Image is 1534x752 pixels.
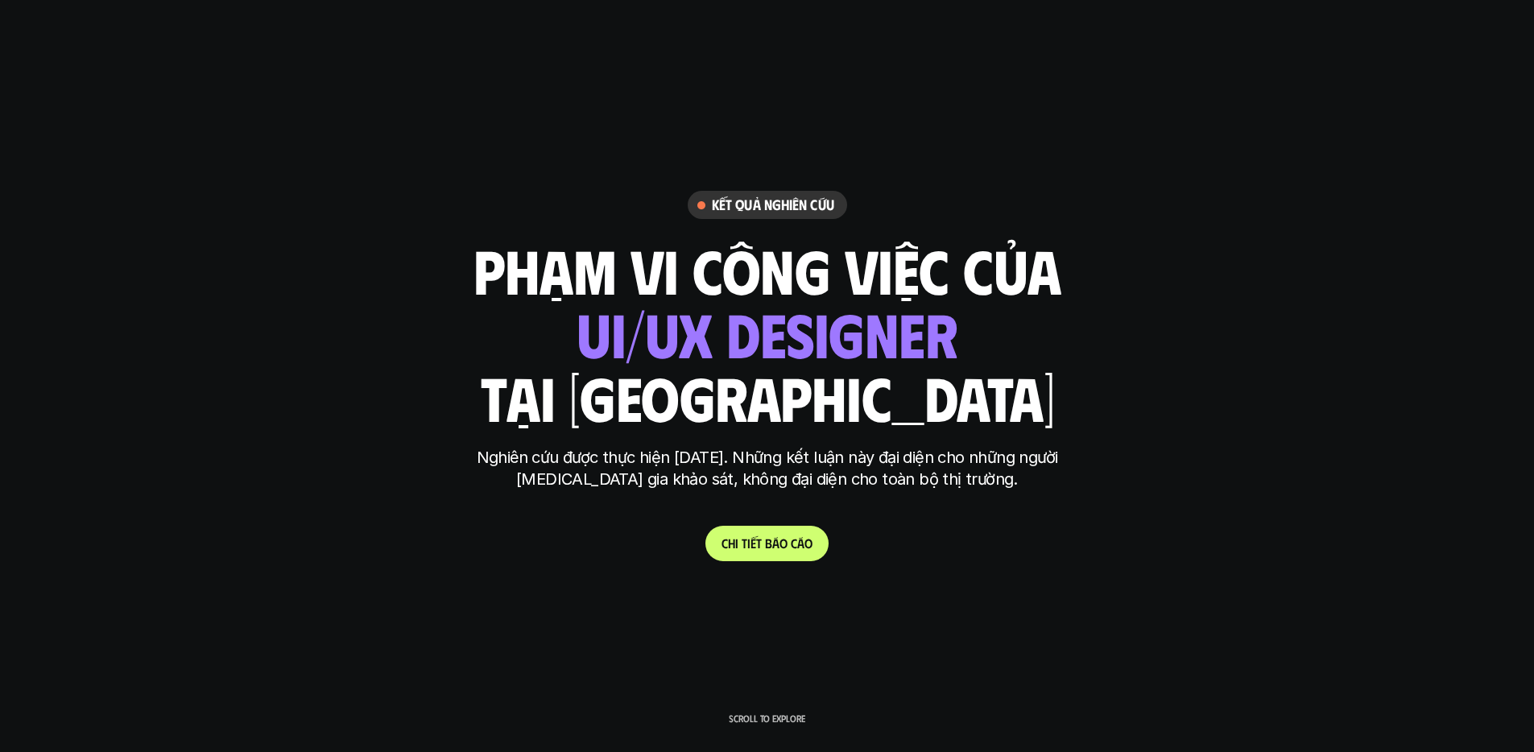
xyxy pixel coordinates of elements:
[742,535,747,551] span: t
[791,535,797,551] span: c
[772,535,779,551] span: á
[747,535,750,551] span: i
[750,535,756,551] span: ế
[779,535,788,551] span: o
[797,535,804,551] span: á
[465,447,1069,490] p: Nghiên cứu được thực hiện [DATE]. Những kết luận này đại diện cho những người [MEDICAL_DATA] gia ...
[722,535,728,551] span: C
[765,535,772,551] span: b
[480,363,1054,431] h1: tại [GEOGRAPHIC_DATA]
[712,196,834,214] h6: Kết quả nghiên cứu
[804,535,812,551] span: o
[735,535,738,551] span: i
[729,713,805,724] p: Scroll to explore
[473,236,1061,304] h1: phạm vi công việc của
[705,526,829,561] a: Chitiếtbáocáo
[728,535,735,551] span: h
[756,535,762,551] span: t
